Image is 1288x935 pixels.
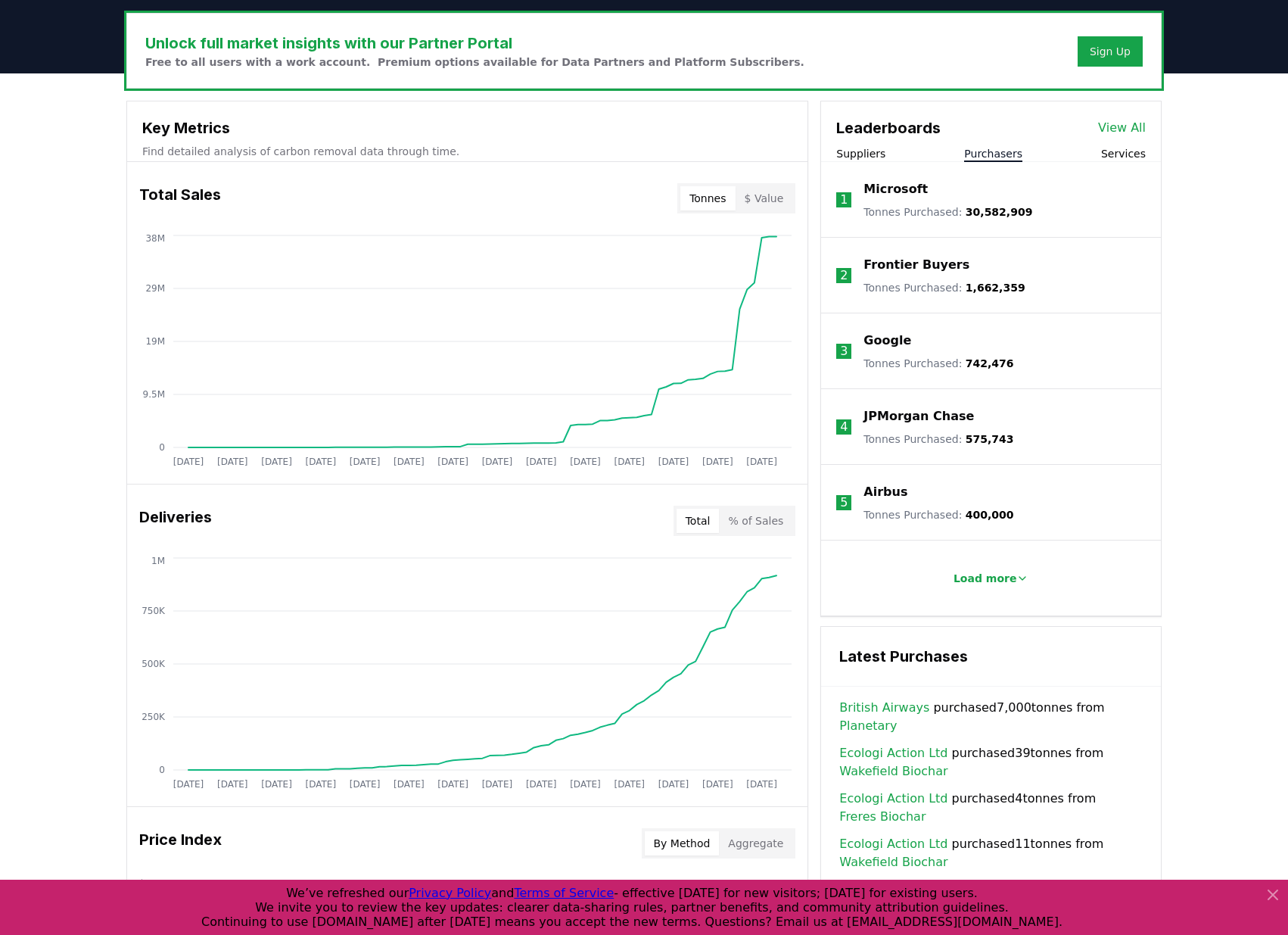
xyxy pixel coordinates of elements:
[746,457,777,467] tspan: [DATE]
[863,432,1013,447] p: Tonnes Purchased :
[159,765,165,775] tspan: 0
[142,659,166,669] tspan: 500K
[702,457,733,467] tspan: [DATE]
[437,457,468,467] tspan: [DATE]
[570,779,601,790] tspan: [DATE]
[839,645,1143,668] h3: Latest Purchases
[840,494,848,512] p: 5
[746,779,777,790] tspan: [DATE]
[1101,146,1146,161] button: Services
[142,712,166,722] tspan: 250K
[839,790,1143,826] span: purchased 4 tonnes from
[139,183,221,213] h3: Total Sales
[702,779,733,790] tspan: [DATE]
[677,509,720,533] button: Total
[839,790,947,808] a: Ecologi Action Ltd
[719,509,792,533] button: % of Sales
[138,878,166,889] tspan: $1.4K
[145,55,804,70] p: Free to all users with a work account. Premium options available for Data Partners and Platform S...
[839,744,947,762] a: Ecologi Action Ltd
[482,779,513,790] tspan: [DATE]
[839,717,897,735] a: Planetary
[482,457,513,467] tspan: [DATE]
[863,507,1013,522] p: Tonnes Purchased :
[350,779,381,790] tspan: [DATE]
[719,831,792,856] button: Aggregate
[839,808,926,826] a: Freres Biochar
[394,779,425,790] tspan: [DATE]
[306,457,337,467] tspan: [DATE]
[614,779,645,790] tspan: [DATE]
[840,342,848,360] p: 3
[863,280,1025,295] p: Tonnes Purchased :
[863,483,907,501] a: Airbus
[966,282,1025,294] span: 1,662,359
[437,779,468,790] tspan: [DATE]
[839,699,1143,735] span: purchased 7,000 tonnes from
[145,336,165,347] tspan: 19M
[142,144,792,159] p: Find detailed analysis of carbon removal data through time.
[840,191,848,209] p: 1
[306,779,337,790] tspan: [DATE]
[1078,36,1143,67] button: Sign Up
[964,146,1022,161] button: Purchasers
[966,433,1014,445] span: 575,743
[839,699,929,717] a: British Airways
[840,418,848,436] p: 4
[350,457,381,467] tspan: [DATE]
[863,204,1032,220] p: Tonnes Purchased :
[966,509,1014,521] span: 400,000
[139,828,222,859] h3: Price Index
[145,233,165,244] tspan: 38M
[736,186,793,210] button: $ Value
[570,457,601,467] tspan: [DATE]
[966,357,1014,369] span: 742,476
[173,457,204,467] tspan: [DATE]
[863,332,911,350] a: Google
[839,853,947,871] a: Wakefield Biochar
[526,779,557,790] tspan: [DATE]
[139,506,212,536] h3: Deliveries
[145,32,804,55] h3: Unlock full market insights with our Partner Portal
[145,283,165,294] tspan: 29M
[954,571,1017,586] p: Load more
[839,744,1143,781] span: purchased 39 tonnes from
[217,457,248,467] tspan: [DATE]
[839,762,947,781] a: Wakefield Biochar
[217,779,248,790] tspan: [DATE]
[941,563,1041,594] button: Load more
[863,356,1013,371] p: Tonnes Purchased :
[1090,44,1131,59] a: Sign Up
[159,442,165,453] tspan: 0
[173,779,204,790] tspan: [DATE]
[966,206,1033,218] span: 30,582,909
[658,779,689,790] tspan: [DATE]
[143,389,165,400] tspan: 9.5M
[645,831,720,856] button: By Method
[142,606,166,616] tspan: 750K
[863,256,969,274] a: Frontier Buyers
[863,407,974,425] a: JPMorgan Chase
[526,457,557,467] tspan: [DATE]
[836,146,885,161] button: Suppliers
[863,180,928,198] a: Microsoft
[151,556,165,566] tspan: 1M
[839,835,1143,871] span: purchased 11 tonnes from
[261,779,292,790] tspan: [DATE]
[658,457,689,467] tspan: [DATE]
[394,457,425,467] tspan: [DATE]
[142,117,792,139] h3: Key Metrics
[680,186,735,210] button: Tonnes
[836,117,941,139] h3: Leaderboards
[614,457,645,467] tspan: [DATE]
[1098,119,1146,137] a: View All
[840,266,848,285] p: 2
[261,457,292,467] tspan: [DATE]
[839,835,947,853] a: Ecologi Action Ltd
